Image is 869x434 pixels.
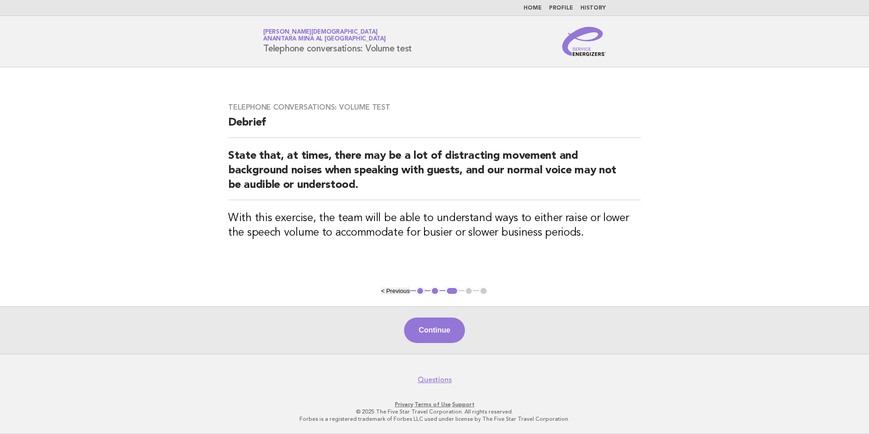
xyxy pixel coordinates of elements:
p: Forbes is a registered trademark of Forbes LLC used under license by The Five Star Travel Corpora... [156,415,713,423]
p: © 2025 The Five Star Travel Corporation. All rights reserved. [156,408,713,415]
a: Home [524,5,542,11]
a: History [580,5,606,11]
button: 3 [445,287,459,296]
p: · · [156,401,713,408]
button: Continue [404,318,464,343]
a: Terms of Use [415,401,451,408]
h2: Debrief [228,116,641,138]
a: Support [452,401,474,408]
button: 1 [416,287,425,296]
a: Privacy [395,401,413,408]
button: 2 [430,287,439,296]
h1: Telephone conversations: Volume test [263,30,412,53]
span: Anantara Mina al [GEOGRAPHIC_DATA] [263,36,386,42]
a: Questions [418,375,452,384]
h3: Telephone conversations: Volume test [228,103,641,112]
img: Service Energizers [562,27,606,56]
a: Profile [549,5,573,11]
a: [PERSON_NAME][DEMOGRAPHIC_DATA]Anantara Mina al [GEOGRAPHIC_DATA] [263,29,386,42]
h2: State that, at times, there may be a lot of distracting movement and background noises when speak... [228,149,641,200]
h3: With this exercise, the team will be able to understand ways to either raise or lower the speech ... [228,211,641,240]
button: < Previous [381,288,410,294]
